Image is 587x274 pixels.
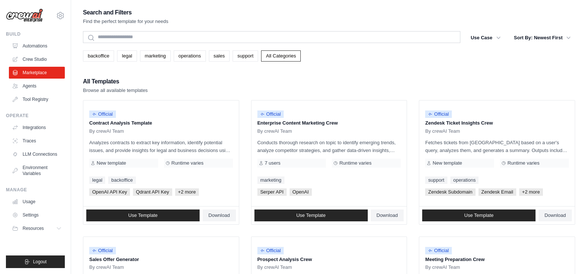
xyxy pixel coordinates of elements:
[83,7,169,18] h2: Search and Filters
[519,188,543,196] span: +2 more
[133,188,172,196] span: Qdrant API Key
[83,76,148,87] h2: All Templates
[257,256,401,263] p: Prospect Analysis Crew
[6,255,65,268] button: Logout
[9,222,65,234] button: Resources
[433,160,462,166] span: New template
[89,128,124,134] span: By crewAI Team
[89,256,233,263] p: Sales Offer Generator
[9,148,65,160] a: LLM Connections
[265,160,281,166] span: 7 users
[209,50,230,62] a: sales
[23,225,44,231] span: Resources
[478,188,516,196] span: Zendesk Email
[9,40,65,52] a: Automations
[89,119,233,127] p: Contract Analysis Template
[174,50,206,62] a: operations
[171,160,204,166] span: Runtime varies
[257,247,284,254] span: Official
[140,50,171,62] a: marketing
[339,160,371,166] span: Runtime varies
[257,128,292,134] span: By crewAI Team
[371,209,404,221] a: Download
[83,18,169,25] p: Find the perfect template for your needs
[9,67,65,79] a: Marketplace
[6,31,65,37] div: Build
[6,113,65,119] div: Operate
[425,176,447,184] a: support
[89,139,233,154] p: Analyzes contracts to extract key information, identify potential issues, and provide insights fo...
[9,196,65,208] a: Usage
[425,110,452,118] span: Official
[128,212,157,218] span: Use Template
[254,209,368,221] a: Use Template
[257,188,287,196] span: Serper API
[89,247,116,254] span: Official
[86,209,200,221] a: Use Template
[257,110,284,118] span: Official
[175,188,199,196] span: +2 more
[97,160,126,166] span: New template
[425,119,569,127] p: Zendesk Ticket Insights Crew
[257,176,284,184] a: marketing
[425,256,569,263] p: Meeting Preparation Crew
[6,9,43,23] img: Logo
[9,162,65,179] a: Environment Variables
[9,53,65,65] a: Crew Studio
[538,209,572,221] a: Download
[257,139,401,154] p: Conducts thorough research on topic to identify emerging trends, analyze competitor strategies, a...
[117,50,137,62] a: legal
[89,188,130,196] span: OpenAI API Key
[9,80,65,92] a: Agents
[9,135,65,147] a: Traces
[83,87,148,94] p: Browse all available templates
[544,212,566,218] span: Download
[209,212,230,218] span: Download
[33,259,47,265] span: Logout
[425,139,569,154] p: Fetches tickets from [GEOGRAPHIC_DATA] based on a user's query, analyzes them, and generates a su...
[510,31,575,44] button: Sort By: Newest First
[257,119,401,127] p: Enterprise Content Marketing Crew
[450,176,479,184] a: operations
[203,209,236,221] a: Download
[261,50,301,62] a: All Categories
[425,128,460,134] span: By crewAI Team
[296,212,326,218] span: Use Template
[466,31,505,44] button: Use Case
[83,50,114,62] a: backoffice
[9,93,65,105] a: Tool Registry
[425,247,452,254] span: Official
[425,264,460,270] span: By crewAI Team
[377,212,398,218] span: Download
[9,209,65,221] a: Settings
[507,160,540,166] span: Runtime varies
[464,212,494,218] span: Use Template
[422,209,536,221] a: Use Template
[257,264,292,270] span: By crewAI Team
[89,110,116,118] span: Official
[233,50,258,62] a: support
[6,187,65,193] div: Manage
[425,188,475,196] span: Zendesk Subdomain
[89,176,105,184] a: legal
[9,122,65,133] a: Integrations
[108,176,136,184] a: backoffice
[290,188,312,196] span: OpenAI
[89,264,124,270] span: By crewAI Team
